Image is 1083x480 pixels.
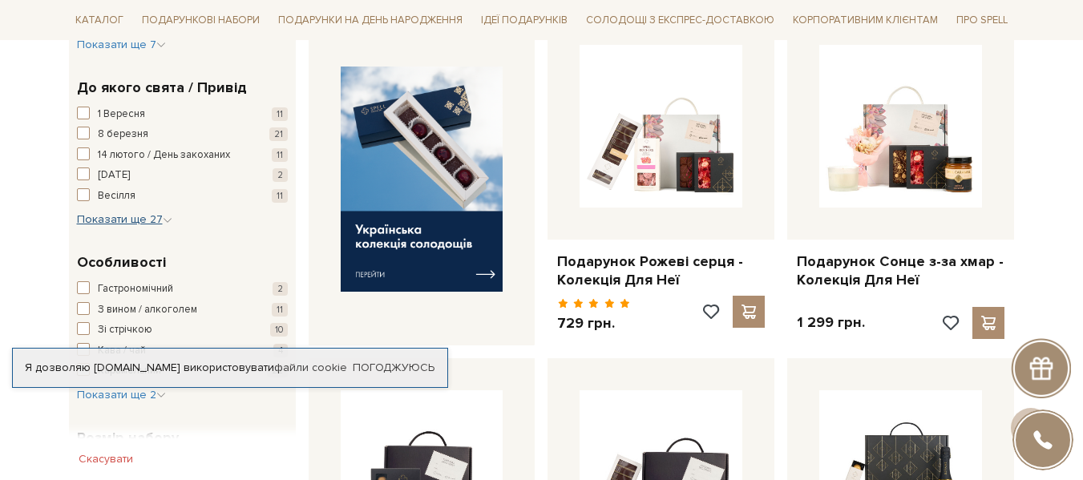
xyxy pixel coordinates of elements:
[273,282,288,296] span: 2
[341,67,503,292] img: banner
[98,188,135,204] span: Весілля
[557,314,630,333] p: 729 грн.
[98,127,148,143] span: 8 березня
[77,212,172,228] button: Показати ще 27
[557,252,765,290] a: Подарунок Рожеві серця - Колекція Для Неї
[272,189,288,203] span: 11
[475,8,574,33] span: Ідеї подарунків
[98,281,173,297] span: Гастрономічний
[77,167,288,184] button: [DATE] 2
[269,127,288,141] span: 21
[270,323,288,337] span: 10
[77,252,166,273] span: Особливості
[77,188,288,204] button: Весілля 11
[98,302,197,318] span: З вином / алкоголем
[797,252,1004,290] a: Подарунок Сонце з-за хмар - Колекція Для Неї
[77,387,166,403] button: Показати ще 2
[272,8,469,33] span: Подарунки на День народження
[135,8,266,33] span: Подарункові набори
[580,6,781,34] a: Солодощі з експрес-доставкою
[272,148,288,162] span: 11
[273,168,288,182] span: 2
[272,107,288,121] span: 11
[950,8,1014,33] span: Про Spell
[797,313,865,332] p: 1 299 грн.
[98,107,145,123] span: 1 Вересня
[77,107,288,123] button: 1 Вересня 11
[77,77,247,99] span: До якого свята / Привід
[77,281,288,297] button: Гастрономічний 2
[77,127,288,143] button: 8 березня 21
[77,212,172,226] span: Показати ще 27
[98,322,152,338] span: Зі стрічкою
[98,167,130,184] span: [DATE]
[273,344,288,357] span: 4
[353,361,434,375] a: Погоджуюсь
[98,343,146,359] span: Кава / чай
[77,427,179,449] span: Розмір набору
[77,147,288,163] button: 14 лютого / День закоханих 11
[77,302,288,318] button: З вином / алкоголем 11
[69,446,143,472] button: Скасувати
[77,388,166,401] span: Показати ще 2
[786,6,944,34] a: Корпоративним клієнтам
[13,361,447,375] div: Я дозволяю [DOMAIN_NAME] використовувати
[77,343,288,359] button: Кава / чай 4
[77,37,166,53] button: Показати ще 7
[272,303,288,317] span: 11
[77,322,288,338] button: Зі стрічкою 10
[69,8,130,33] span: Каталог
[98,147,230,163] span: 14 лютого / День закоханих
[77,38,166,51] span: Показати ще 7
[274,361,347,374] a: файли cookie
